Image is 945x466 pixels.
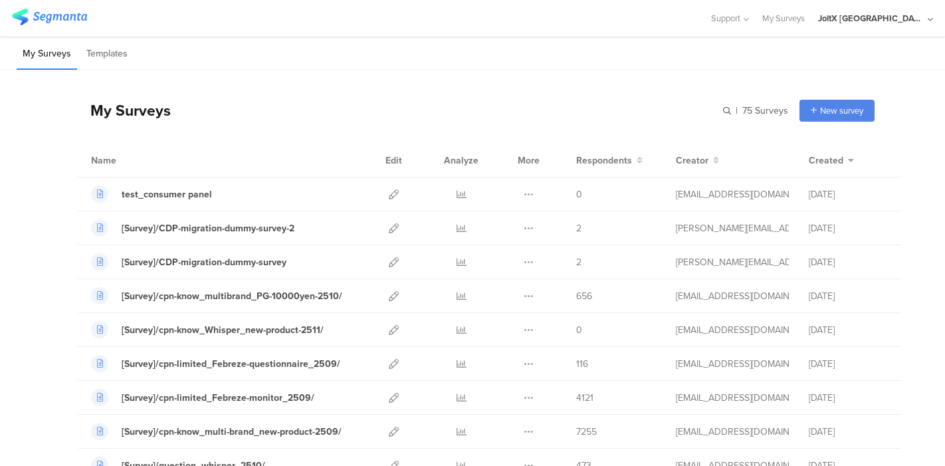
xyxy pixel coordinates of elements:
div: kumai.ik@pg.com [676,323,789,337]
img: segmanta logo [12,9,87,25]
span: 0 [576,187,582,201]
a: test_consumer panel [91,185,212,203]
div: [Survey]/cpn-know_multibrand_PG-10000yen-2510/ [122,289,342,303]
div: JoltX [GEOGRAPHIC_DATA] [818,12,924,25]
div: kumai.ik@pg.com [676,425,789,439]
span: | [734,104,740,118]
button: Created [809,154,854,168]
div: More [514,144,543,177]
span: Created [809,154,843,168]
a: [Survey]/cpn-know_Whisper_new-product-2511/ [91,321,324,338]
li: Templates [80,39,134,70]
div: test_consumer panel [122,187,212,201]
a: [Survey]/cpn-limited_Febreze-monitor_2509/ [91,389,314,406]
div: [Survey]/CDP-migration-dummy-survey-2 [122,221,294,235]
div: [DATE] [809,357,889,371]
a: [Survey]/cpn-limited_Febreze-questionnaire_2509/ [91,355,340,372]
a: [Survey]/CDP-migration-dummy-survey [91,253,286,271]
span: New survey [820,104,863,117]
div: kumai.ik@pg.com [676,357,789,371]
div: Analyze [441,144,481,177]
span: Creator [676,154,708,168]
div: kumai.ik@pg.com [676,289,789,303]
div: [Survey]/cpn-limited_Febreze-monitor_2509/ [122,391,314,405]
div: [DATE] [809,187,889,201]
div: praharaj.sp.1@pg.com [676,255,789,269]
div: kumai.ik@pg.com [676,187,789,201]
a: [Survey]/CDP-migration-dummy-survey-2 [91,219,294,237]
span: 0 [576,323,582,337]
button: Creator [676,154,719,168]
div: [DATE] [809,221,889,235]
li: My Surveys [17,39,77,70]
div: [Survey]/CDP-migration-dummy-survey [122,255,286,269]
div: praharaj.sp.1@pg.com [676,221,789,235]
div: [DATE] [809,323,889,337]
span: 2 [576,221,581,235]
div: [DATE] [809,289,889,303]
div: [DATE] [809,391,889,405]
div: Name [91,154,171,168]
div: [DATE] [809,425,889,439]
div: My Surveys [77,99,171,122]
span: 656 [576,289,592,303]
span: 7255 [576,425,597,439]
span: Support [711,12,740,25]
button: Respondents [576,154,643,168]
div: [Survey]/cpn-limited_Febreze-questionnaire_2509/ [122,357,340,371]
span: Respondents [576,154,632,168]
a: [Survey]/cpn-know_multi-brand_new-product-2509/ [91,423,342,440]
span: 116 [576,357,588,371]
a: [Survey]/cpn-know_multibrand_PG-10000yen-2510/ [91,287,342,304]
div: [Survey]/cpn-know_Whisper_new-product-2511/ [122,323,324,337]
span: 75 Surveys [742,104,788,118]
div: kumai.ik@pg.com [676,391,789,405]
span: 2 [576,255,581,269]
div: Edit [379,144,408,177]
div: [DATE] [809,255,889,269]
span: 4121 [576,391,593,405]
div: [Survey]/cpn-know_multi-brand_new-product-2509/ [122,425,342,439]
